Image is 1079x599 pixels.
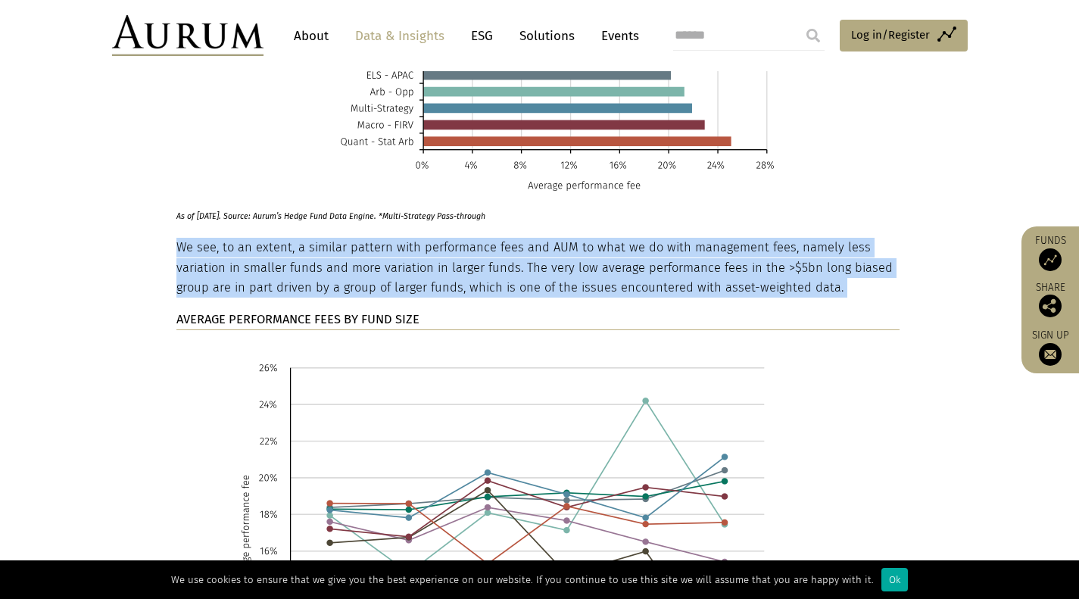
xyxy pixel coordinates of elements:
[1029,282,1071,317] div: Share
[594,22,639,50] a: Events
[382,211,435,221] span: Multi-Strategy
[176,202,795,223] p: As of [DATE]. Source: Aurum’s Hedge Fund Data Engine. *
[1039,248,1062,271] img: Access Funds
[881,568,908,591] div: Ok
[1029,329,1071,366] a: Sign up
[286,22,336,50] a: About
[463,22,501,50] a: ESG
[437,211,485,221] span: Pass-through
[851,26,930,44] span: Log in/Register
[112,15,264,56] img: Aurum
[840,20,968,51] a: Log in/Register
[1029,234,1071,271] a: Funds
[176,238,900,298] p: We see, to an extent, a similar pattern with performance fees and AUM to what we do with manageme...
[176,312,419,326] strong: AVERAGE PERFORMANCE FEES BY FUND SIZE
[1039,343,1062,366] img: Sign up to our newsletter
[512,22,582,50] a: Solutions
[1039,295,1062,317] img: Share this post
[348,22,452,50] a: Data & Insights
[798,20,828,51] input: Submit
